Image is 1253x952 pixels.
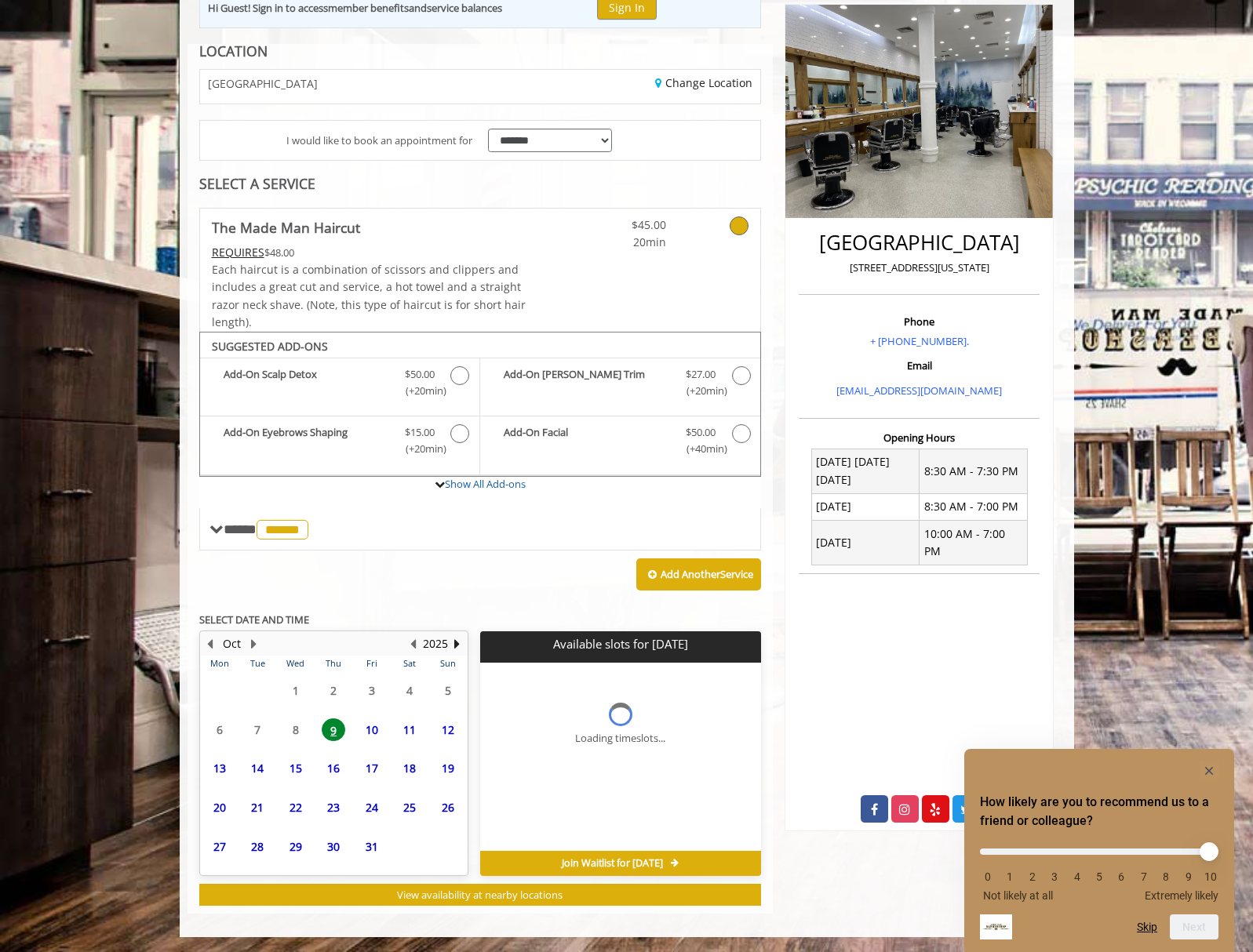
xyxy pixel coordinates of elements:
[980,793,1218,830] h2: How likely are you to recommend us to a friend or colleague? Select an option from 0 to 10, with ...
[983,889,1053,902] span: Not likely at all
[428,656,467,671] th: Sun
[360,757,384,779] span: 17
[199,332,762,478] div: The Made Man Haircut Add-onS
[574,216,666,234] span: $45.00
[286,133,472,149] span: I would like to book an appointment for
[920,521,1028,565] td: 10:00 AM - 7:00 PM
[1069,870,1085,883] li: 4
[405,366,435,383] span: $50.00
[248,635,260,652] button: Next Month
[224,366,389,399] b: Add-On Scalp Detox
[223,635,241,652] button: Oct
[199,612,309,627] b: SELECT DATE AND TIME
[1158,870,1174,883] li: 8
[201,788,239,827] td: Select day20
[427,1,502,15] b: service balances
[391,749,428,788] td: Select day18
[246,835,269,858] span: 28
[201,827,239,866] td: Select day27
[315,827,352,866] td: Select day30
[575,730,665,747] div: Loading timeslots...
[1136,870,1152,883] li: 7
[574,234,666,251] span: 20min
[811,521,920,565] td: [DATE]
[686,366,716,383] span: $27.00
[246,796,269,819] span: 21
[352,656,390,671] th: Fri
[1203,870,1218,883] li: 10
[811,493,920,520] td: [DATE]
[199,42,268,60] b: LOCATION
[980,870,996,883] li: 0
[284,757,308,779] span: 15
[1200,761,1218,780] button: Hide survey
[199,176,762,191] div: SELECT A SERVICE
[360,796,384,819] span: 24
[284,796,308,819] span: 22
[352,749,390,788] td: Select day17
[803,316,1036,327] h3: Phone
[436,796,460,819] span: 26
[212,262,526,329] span: Each haircut is a combination of scissors and clippers and includes a great cut and service, a ho...
[239,788,276,827] td: Select day21
[486,638,755,651] p: Available slots for [DATE]
[276,788,314,827] td: Select day22
[980,761,1218,939] div: How likely are you to recommend us to a friend or colleague? Select an option from 0 to 10, with ...
[423,635,448,652] button: 2025
[276,749,314,788] td: Select day15
[428,788,467,827] td: Select day26
[208,78,318,89] span: [GEOGRAPHIC_DATA]
[352,827,390,866] td: Select day31
[239,827,276,866] td: Select day28
[208,796,231,819] span: 20
[655,75,752,90] a: Change Location
[239,656,276,671] th: Tue
[246,757,269,779] span: 14
[677,441,723,457] span: (+40min )
[1113,870,1129,883] li: 6
[360,835,384,858] span: 31
[276,656,314,671] th: Wed
[920,493,1028,520] td: 8:30 AM - 7:00 PM
[451,635,464,652] button: Next Year
[980,837,1218,902] div: How likely are you to recommend us to a friend or colleague? Select an option from 0 to 10, with ...
[1002,870,1018,883] li: 1
[315,788,352,827] td: Select day23
[398,796,421,819] span: 25
[315,656,352,671] th: Thu
[212,245,264,260] span: This service needs some Advance to be paid before we block your appointment
[1091,870,1107,883] li: 5
[488,424,752,461] label: Add-On Facial
[1137,921,1157,933] button: Skip
[836,383,1002,398] a: [EMAIL_ADDRESS][DOMAIN_NAME]
[322,796,345,819] span: 23
[352,710,390,749] td: Select day10
[391,656,428,671] th: Sat
[396,383,443,399] span: (+20min )
[212,216,360,238] b: The Made Man Haircut
[396,441,443,457] span: (+20min )
[212,339,328,354] b: SUGGESTED ADD-ONS
[397,888,563,902] span: View availability at nearby locations
[661,567,753,581] b: Add Another Service
[360,718,384,741] span: 10
[322,718,345,741] span: 9
[328,1,409,15] b: member benefits
[636,558,761,591] button: Add AnotherService
[504,366,670,399] b: Add-On [PERSON_NAME] Trim
[204,635,217,652] button: Previous Month
[201,656,239,671] th: Mon
[208,757,231,779] span: 13
[1145,889,1218,902] span: Extremely likely
[405,424,435,441] span: $15.00
[199,884,762,907] button: View availability at nearby locations
[322,835,345,858] span: 30
[799,432,1040,443] h3: Opening Hours
[428,749,467,788] td: Select day19
[562,857,663,870] span: Join Waitlist for [DATE]
[391,788,428,827] td: Select day25
[803,260,1036,276] p: [STREET_ADDRESS][US_STATE]
[398,718,421,741] span: 11
[407,635,420,652] button: Previous Year
[391,710,428,749] td: Select day11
